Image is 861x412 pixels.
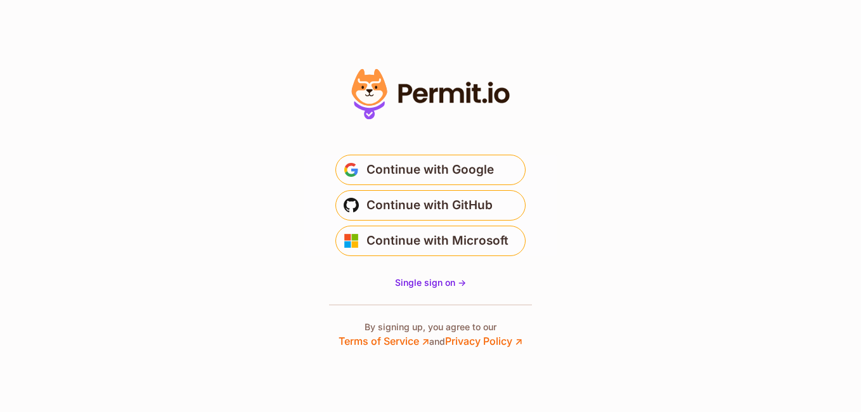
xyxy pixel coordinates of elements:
button: Continue with Google [335,155,526,185]
a: Terms of Service ↗ [339,335,429,347]
span: Continue with Microsoft [366,231,508,251]
button: Continue with GitHub [335,190,526,221]
a: Privacy Policy ↗ [445,335,522,347]
button: Continue with Microsoft [335,226,526,256]
a: Single sign on -> [395,276,466,289]
span: Continue with Google [366,160,494,180]
span: Single sign on -> [395,277,466,288]
span: Continue with GitHub [366,195,493,216]
p: By signing up, you agree to our and [339,321,522,349]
